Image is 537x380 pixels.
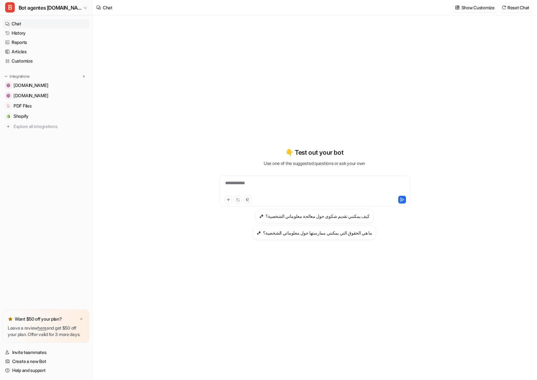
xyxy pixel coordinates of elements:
[3,81,90,90] a: handwashbasin.com[DOMAIN_NAME]
[13,92,48,99] span: [DOMAIN_NAME]
[3,101,90,110] a: PDF FilesPDF Files
[5,2,15,13] span: B
[6,83,10,87] img: handwashbasin.com
[3,19,90,28] a: Chat
[4,74,8,79] img: expand menu
[13,113,29,119] span: Shopify
[5,123,12,130] img: explore all integrations
[13,103,31,109] span: PDF Files
[3,348,90,357] a: Invite teammates
[15,316,62,322] p: Want $50 off your plan?
[3,47,90,56] a: Articles
[6,94,10,98] img: www.lioninox.com
[13,82,48,89] span: [DOMAIN_NAME]
[3,73,31,80] button: Integrations
[6,104,10,108] img: PDF Files
[3,29,90,38] a: History
[8,325,84,338] p: Leave a review and get $50 off your plan. Offer valid for 3 more days.
[264,160,365,167] p: Use one of the suggested questions or ask your own
[266,213,369,220] h3: كيف يمكنني تقديم شكوى حول معالجة معلوماتي الشخصية؟
[453,3,497,12] button: Show Customize
[255,209,373,223] button: كيف يمكنني تقديم شكوى حول معالجة معلوماتي الشخصية؟كيف يمكنني تقديم شكوى حول معالجة معلوماتي الشخصية؟
[3,38,90,47] a: Reports
[263,229,372,236] h3: ما هي الحقوق التي يمكنني ممارستها حول معلوماتي الشخصية؟
[3,357,90,366] a: Create a new Bot
[259,214,264,219] img: كيف يمكنني تقديم شكوى حول معالجة معلوماتي الشخصية؟
[6,114,10,118] img: Shopify
[3,91,90,100] a: www.lioninox.com[DOMAIN_NAME]
[3,112,90,121] a: ShopifyShopify
[82,74,86,79] img: menu_add.svg
[286,148,343,157] p: 👇 Test out your bot
[103,4,112,11] div: Chat
[462,4,495,11] p: Show Customize
[502,5,506,10] img: reset
[38,325,47,331] a: here
[8,316,13,322] img: star
[257,230,261,235] img: ما هي الحقوق التي يمكنني ممارستها حول معلوماتي الشخصية؟
[455,5,460,10] img: customize
[3,366,90,375] a: Help and support
[19,3,82,12] span: Bot agentes [DOMAIN_NAME]
[79,317,83,321] img: x
[253,226,376,240] button: ما هي الحقوق التي يمكنني ممارستها حول معلوماتي الشخصية؟ما هي الحقوق التي يمكنني ممارستها حول معلو...
[10,74,30,79] p: Integrations
[3,56,90,65] a: Customize
[500,3,532,12] button: Reset Chat
[3,122,90,131] a: Explore all integrations
[13,121,87,132] span: Explore all integrations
